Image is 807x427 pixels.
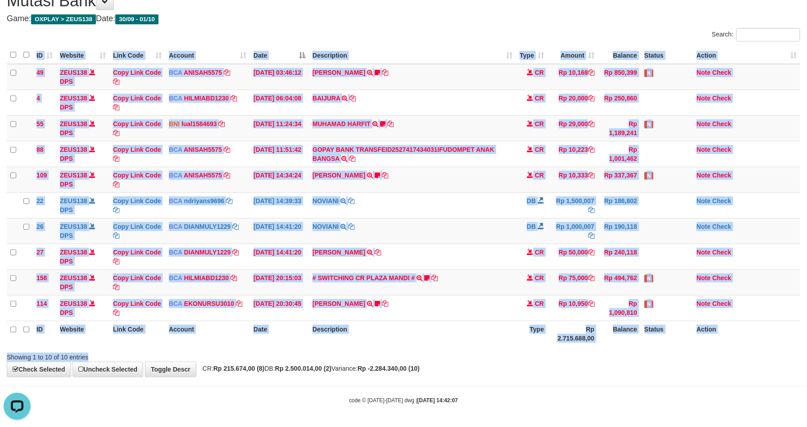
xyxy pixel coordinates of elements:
span: CR [535,146,544,153]
span: 26 [36,223,44,230]
span: 114 [36,300,47,307]
a: Copy HILMIABD1230 to clipboard [231,95,237,102]
th: Action [693,321,800,346]
a: ANISAH5575 [184,146,222,153]
span: CR [535,249,544,256]
span: DB [527,197,536,204]
a: Note [697,274,711,282]
a: Uncheck Selected [73,362,143,377]
td: DPS [56,244,109,269]
a: Copy AHMAD AGUSTI to clipboard [382,300,388,307]
a: DIANMULY1229 [184,223,231,230]
span: BCA [169,300,182,307]
span: DB [527,223,536,230]
a: NOVIANI [313,223,339,230]
span: BCA [169,172,182,179]
th: Balance [598,46,641,64]
h4: Game: Date: [7,14,800,23]
th: Status [641,46,693,64]
a: DIANMULY1229 [184,249,231,256]
td: DPS [56,167,109,192]
a: Copy EKONURSU3010 to clipboard [236,300,242,307]
span: 55 [36,120,44,127]
a: Note [697,223,711,230]
a: Copy ANISAH5575 to clipboard [224,146,230,153]
a: Note [697,95,711,102]
th: Date [250,321,309,346]
a: Copy Rp 10,223 to clipboard [588,146,594,153]
a: [PERSON_NAME] [313,249,365,256]
a: [PERSON_NAME] [313,300,365,307]
span: CR [535,172,544,179]
span: CR: DB: Variance: [198,365,420,372]
a: Note [697,249,711,256]
a: Check [712,197,731,204]
td: DPS [56,295,109,321]
th: Link Code [109,321,165,346]
td: [DATE] 11:51:42 [250,141,309,167]
input: Search: [736,28,800,41]
span: Has Note [644,300,653,308]
th: Account: activate to sort column ascending [165,46,250,64]
a: ZEUS138 [60,146,87,153]
th: Amount: activate to sort column ascending [548,46,598,64]
td: [DATE] 14:41:20 [250,244,309,269]
td: Rp 1,189,241 [598,115,641,141]
td: [DATE] 11:24:34 [250,115,309,141]
td: [DATE] 14:39:33 [250,192,309,218]
a: ZEUS138 [60,69,87,76]
a: Copy Link Code [113,249,161,265]
td: Rp 850,399 [598,64,641,90]
a: Copy NOVIANI to clipboard [348,223,354,230]
a: Copy Rp 10,168 to clipboard [588,69,594,76]
td: [DATE] 20:30:45 [250,295,309,321]
th: Balance [598,321,641,346]
a: Copy Rp 29,000 to clipboard [588,120,594,127]
a: Check [712,249,731,256]
a: Check [712,223,731,230]
a: Copy Link Code [113,223,161,239]
small: code © [DATE]-[DATE] dwg | [349,397,458,404]
a: ZEUS138 [60,274,87,282]
span: 30/09 - 01/10 [115,14,159,24]
td: [DATE] 20:15:03 [250,269,309,295]
a: Note [697,172,711,179]
a: ZEUS138 [60,197,87,204]
a: [PERSON_NAME] [313,69,365,76]
span: Has Note [644,69,653,77]
span: BCA [169,69,182,76]
a: ANISAH5575 [184,172,222,179]
span: 88 [36,146,44,153]
a: Copy Link Code [113,197,161,213]
td: Rp 1,500,007 [548,192,598,218]
th: Website: activate to sort column ascending [56,46,109,64]
a: Toggle Descr [145,362,196,377]
a: Copy LISTON SITOR to clipboard [382,172,388,179]
a: Check [712,274,731,282]
td: DPS [56,218,109,244]
td: Rp 10,168 [548,64,598,90]
span: OXPLAY > ZEUS138 [31,14,96,24]
td: Rp 1,090,810 [598,295,641,321]
td: [DATE] 14:34:24 [250,167,309,192]
th: Type [516,321,548,346]
a: Copy BAIJURA to clipboard [350,95,356,102]
a: ANISAH5575 [184,69,222,76]
a: ZEUS138 [60,95,87,102]
div: Showing 1 to 10 of 10 entries [7,349,330,362]
span: 27 [36,249,44,256]
span: CR [535,95,544,102]
td: Rp 10,223 [548,141,598,167]
a: Copy DIANMULY1229 to clipboard [232,223,239,230]
a: Copy ndriyans9696 to clipboard [226,197,232,204]
a: Check [712,69,731,76]
td: Rp 190,118 [598,218,641,244]
a: Copy Rp 50,000 to clipboard [588,249,594,256]
a: Copy Rp 10,950 to clipboard [588,300,594,307]
td: DPS [56,64,109,90]
strong: [DATE] 14:42:07 [417,397,458,404]
span: 49 [36,69,44,76]
a: Copy INA PAUJANAH to clipboard [382,69,388,76]
a: ZEUS138 [60,300,87,307]
a: Copy DIANMULY1229 to clipboard [232,249,239,256]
